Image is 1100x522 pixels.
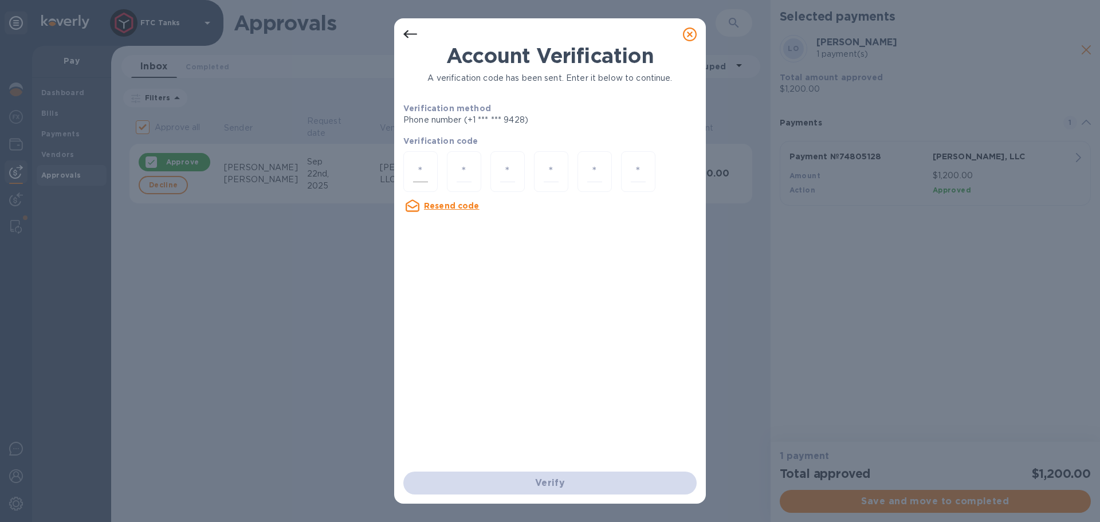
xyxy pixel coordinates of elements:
[424,201,480,210] u: Resend code
[403,114,616,126] p: Phone number (+1 *** *** 9428)
[403,135,697,147] p: Verification code
[403,72,697,84] p: A verification code has been sent. Enter it below to continue.
[403,104,491,113] b: Verification method
[403,44,697,68] h1: Account Verification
